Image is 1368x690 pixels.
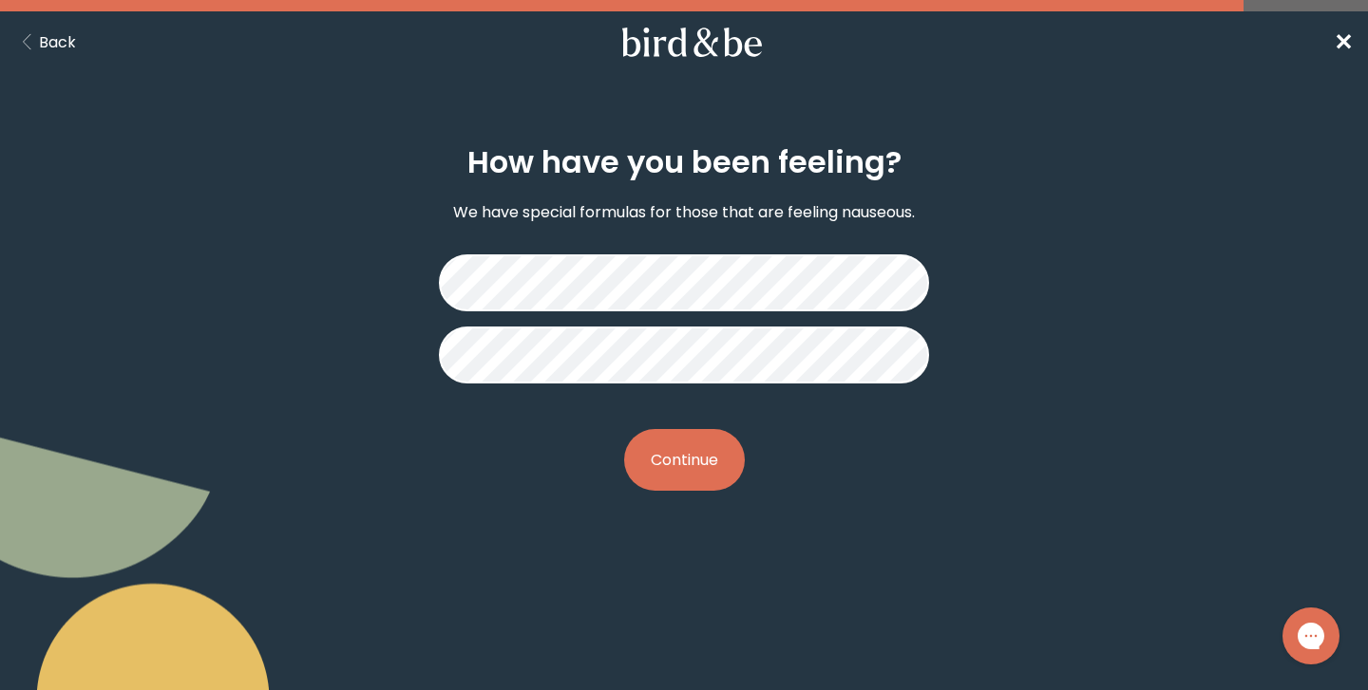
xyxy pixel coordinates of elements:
[467,140,902,185] h2: How have you been feeling?
[453,200,915,224] p: We have special formulas for those that are feeling nauseous.
[15,30,76,54] button: Back Button
[624,429,745,491] button: Continue
[1334,26,1353,59] a: ✕
[1273,601,1349,671] iframe: Gorgias live chat messenger
[1334,27,1353,58] span: ✕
